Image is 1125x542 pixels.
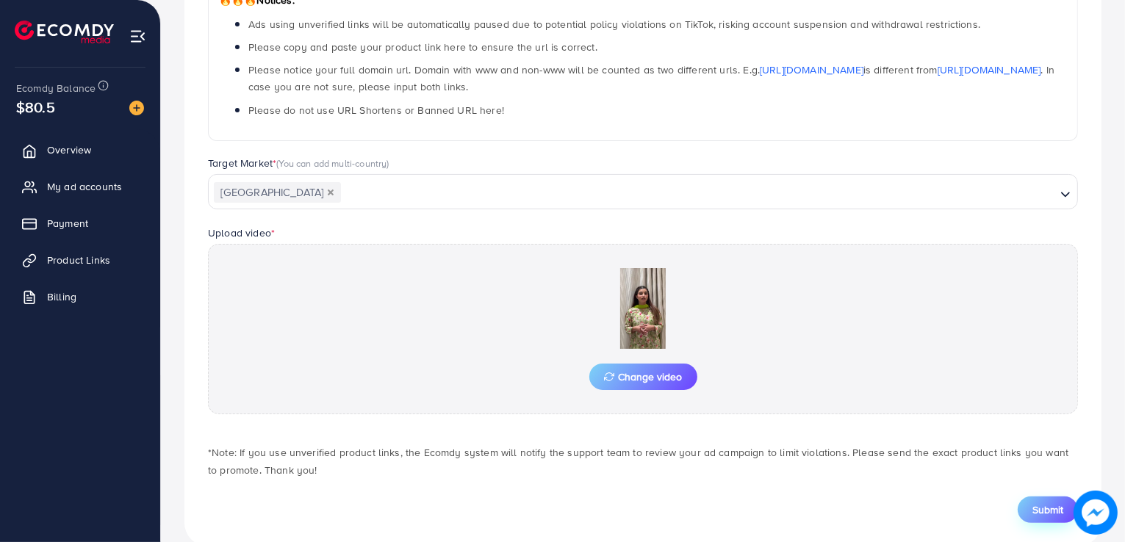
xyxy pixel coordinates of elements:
[208,225,275,240] label: Upload video
[11,209,149,238] a: Payment
[248,103,504,118] span: Please do not use URL Shortens or Banned URL here!
[760,62,863,77] a: [URL][DOMAIN_NAME]
[129,28,146,45] img: menu
[214,182,341,203] span: [GEOGRAPHIC_DATA]
[47,253,110,267] span: Product Links
[47,179,122,194] span: My ad accounts
[208,444,1078,479] p: *Note: If you use unverified product links, the Ecomdy system will notify the support team to rev...
[47,142,91,157] span: Overview
[15,21,114,43] img: logo
[589,364,697,390] button: Change video
[47,216,88,231] span: Payment
[569,268,716,349] img: Preview Image
[16,96,55,118] span: $80.5
[248,62,1054,94] span: Please notice your full domain url. Domain with www and non-www will be counted as two different ...
[342,181,1054,204] input: Search for option
[129,101,144,115] img: image
[11,135,149,165] a: Overview
[1032,502,1063,517] span: Submit
[327,189,334,196] button: Deselect Pakistan
[11,245,149,275] a: Product Links
[248,17,980,32] span: Ads using unverified links will be automatically paused due to potential policy violations on Tik...
[208,156,389,170] label: Target Market
[208,174,1078,209] div: Search for option
[604,372,683,382] span: Change video
[276,156,389,170] span: (You can add multi-country)
[1018,496,1078,523] button: Submit
[248,40,597,54] span: Please copy and paste your product link here to ensure the url is correct.
[938,62,1041,77] a: [URL][DOMAIN_NAME]
[1074,491,1118,535] img: image
[47,289,76,304] span: Billing
[16,81,96,95] span: Ecomdy Balance
[11,172,149,201] a: My ad accounts
[11,282,149,311] a: Billing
